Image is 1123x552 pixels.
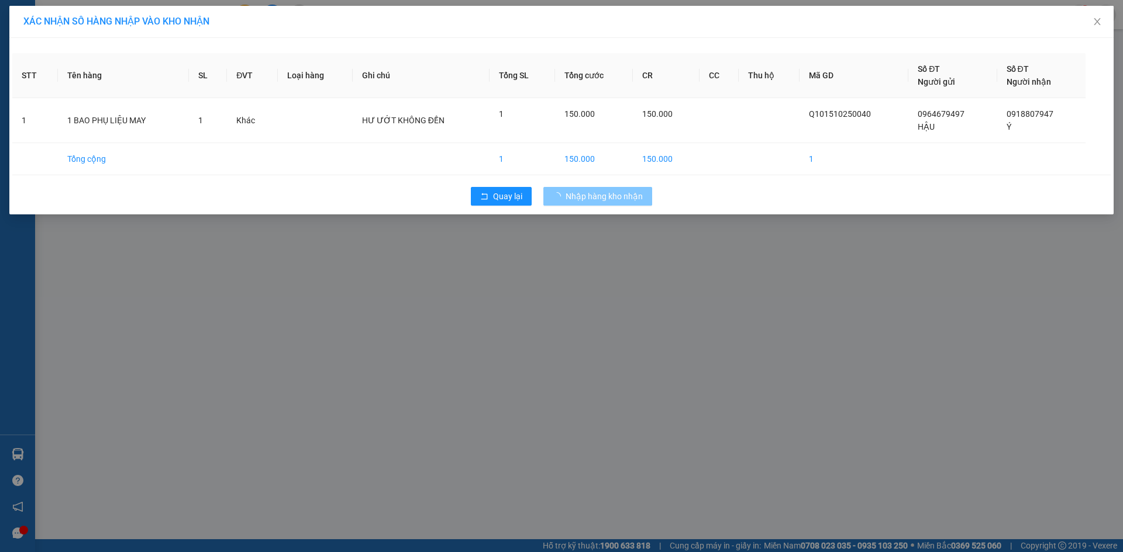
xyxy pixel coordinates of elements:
td: Tổng cộng [58,143,189,175]
span: Người nhận [1007,77,1051,86]
td: 150.000 [633,143,699,175]
span: Số ĐT [918,64,940,74]
th: Tổng cước [555,53,633,98]
th: Tên hàng [58,53,189,98]
th: Tổng SL [490,53,555,98]
th: Loại hàng [278,53,353,98]
img: logo.jpg [15,15,73,73]
span: 0964679497 [918,109,964,119]
span: Ý [1007,122,1011,131]
span: 150.000 [642,109,673,119]
button: Nhập hàng kho nhận [543,187,652,206]
li: Hotline: 1900 8153 [109,43,489,58]
th: SL [189,53,227,98]
button: Close [1081,6,1114,39]
span: Số ĐT [1007,64,1029,74]
th: ĐVT [227,53,277,98]
td: 1 [12,98,58,143]
span: 1 [198,116,203,125]
span: 0918807947 [1007,109,1053,119]
span: HẬU [918,122,935,131]
th: Mã GD [800,53,908,98]
b: GỬI : PV [GEOGRAPHIC_DATA] [15,85,174,124]
span: Người gửi [918,77,955,86]
td: 150.000 [555,143,633,175]
span: 150.000 [564,109,595,119]
span: Nhập hàng kho nhận [566,190,643,203]
span: HƯ ƯỚT KHÔNG ĐỀN [362,116,445,125]
span: XÁC NHẬN SỐ HÀNG NHẬP VÀO KHO NHẬN [23,16,209,27]
span: 1 [499,109,504,119]
span: Quay lại [493,190,522,203]
span: loading [553,192,566,200]
th: CR [633,53,699,98]
button: rollbackQuay lại [471,187,532,206]
td: Khác [227,98,277,143]
li: [STREET_ADDRESS][PERSON_NAME]. [GEOGRAPHIC_DATA], Tỉnh [GEOGRAPHIC_DATA] [109,29,489,43]
th: STT [12,53,58,98]
th: Ghi chú [353,53,490,98]
th: Thu hộ [739,53,800,98]
span: close [1093,17,1102,26]
th: CC [700,53,739,98]
span: Q101510250040 [809,109,871,119]
td: 1 [800,143,908,175]
td: 1 [490,143,555,175]
span: rollback [480,192,488,202]
td: 1 BAO PHỤ LIỆU MAY [58,98,189,143]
